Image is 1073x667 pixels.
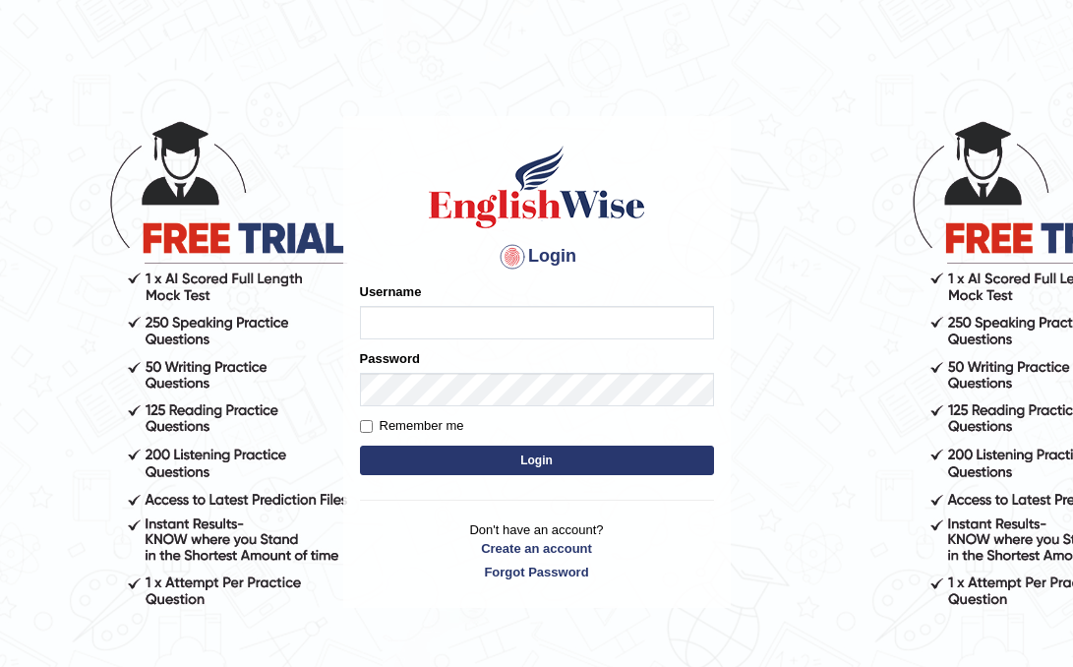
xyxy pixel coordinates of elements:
label: Password [360,349,420,368]
a: Create an account [360,539,714,558]
h4: Login [360,241,714,273]
img: Logo of English Wise sign in for intelligent practice with AI [425,143,649,231]
p: Don't have an account? [360,520,714,581]
input: Remember me [360,420,373,433]
label: Username [360,282,422,301]
button: Login [360,446,714,475]
a: Forgot Password [360,563,714,581]
label: Remember me [360,416,464,436]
